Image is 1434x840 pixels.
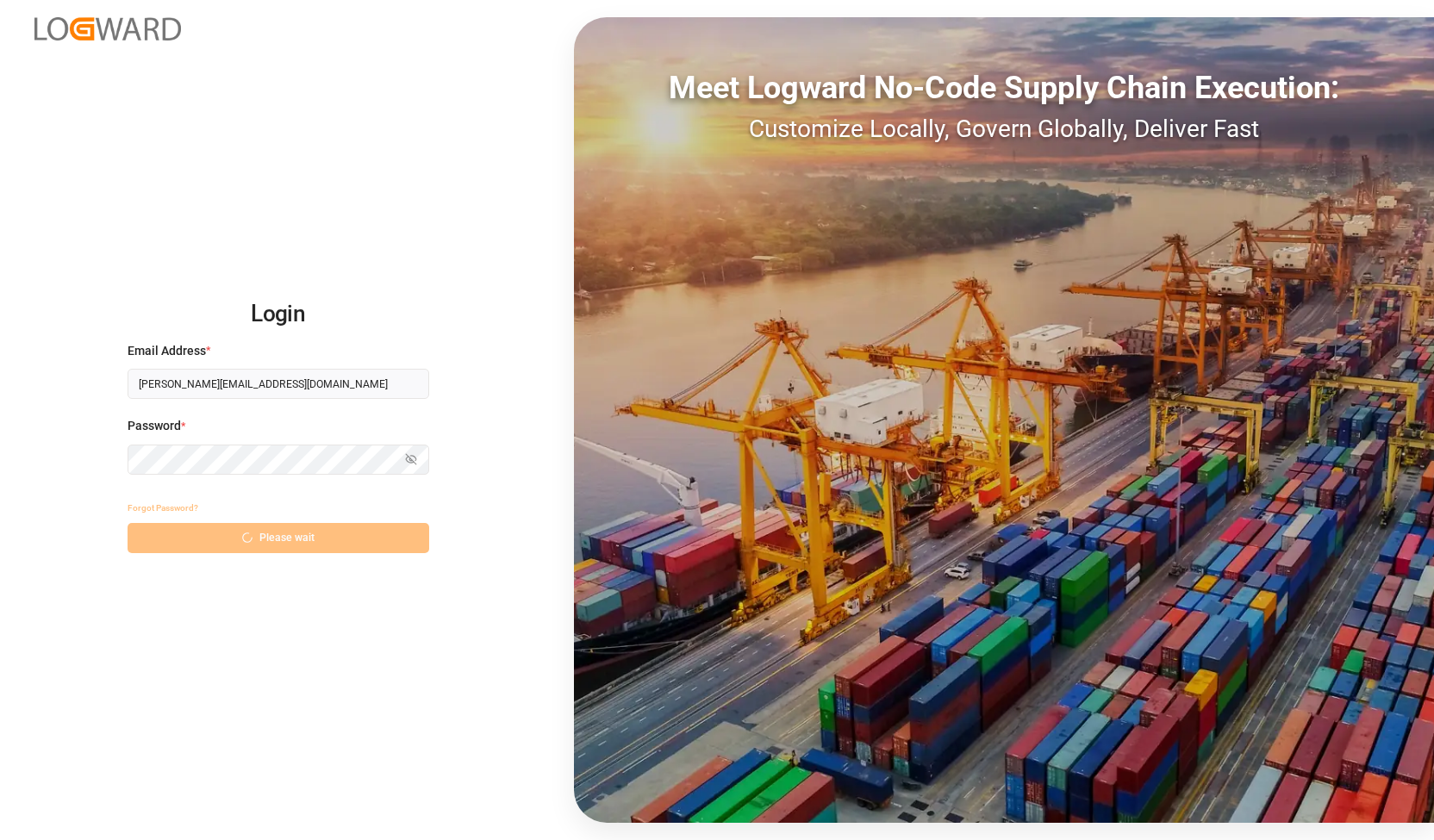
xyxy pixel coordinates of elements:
[128,342,206,360] span: Email Address
[574,111,1434,147] div: Customize Locally, Govern Globally, Deliver Fast
[34,17,181,40] img: Logward_new_orange.png
[128,287,429,342] h2: Login
[128,369,429,399] input: Enter your email
[574,65,1434,111] div: Meet Logward No-Code Supply Chain Execution:
[128,417,181,435] span: Password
